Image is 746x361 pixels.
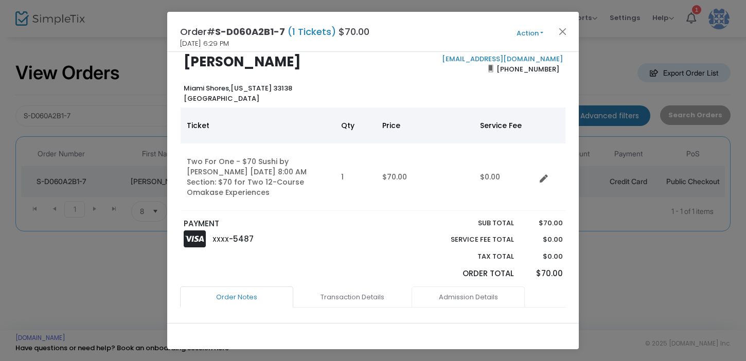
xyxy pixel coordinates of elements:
a: Admission Details [412,286,525,308]
td: $0.00 [474,143,536,211]
span: [PHONE_NUMBER] [493,61,563,77]
td: 1 [335,143,376,211]
p: Tax Total [427,251,514,262]
span: Miami Shores, [184,83,230,93]
button: Action [499,28,561,39]
th: Service Fee [474,107,536,143]
p: $70.00 [524,218,562,228]
h4: Order# $70.00 [180,25,369,39]
b: [PERSON_NAME] [184,52,301,71]
p: $0.00 [524,251,562,262]
a: [EMAIL_ADDRESS][DOMAIN_NAME] [440,54,563,64]
th: Price [376,107,474,143]
p: $0.00 [524,234,562,245]
a: Transaction Details [296,286,409,308]
span: (1 Tickets) [285,25,339,38]
th: Ticket [181,107,335,143]
span: -5487 [229,233,254,244]
b: [US_STATE] 33138 [GEOGRAPHIC_DATA] [184,83,292,103]
td: $70.00 [376,143,474,211]
th: Qty [335,107,376,143]
span: S-D060A2B1-7 [215,25,285,38]
p: Service Fee Total [427,234,514,245]
p: $70.00 [524,268,562,280]
td: Two For One - $70 Sushi by [PERSON_NAME] [DATE] 8:00 AM Section: $70 for Two 12-Course Omakase Ex... [181,143,335,211]
div: Data table [181,107,565,211]
p: Sub total [427,218,514,228]
a: Order Notes [180,286,293,308]
span: XXXX [212,235,229,244]
p: PAYMENT [184,218,368,230]
button: Close [556,25,570,38]
span: [DATE] 6:29 PM [180,39,229,49]
p: Order Total [427,268,514,280]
